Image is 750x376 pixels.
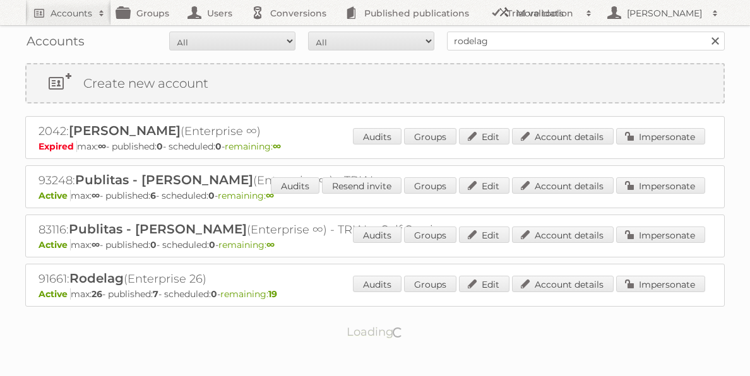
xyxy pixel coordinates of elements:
[512,128,614,144] a: Account details
[157,141,163,152] strong: 0
[150,239,157,250] strong: 0
[39,123,480,139] h2: 2042: (Enterprise ∞)
[459,226,509,243] a: Edit
[616,128,705,144] a: Impersonate
[220,288,277,300] span: remaining:
[616,177,705,194] a: Impersonate
[404,226,456,243] a: Groups
[624,7,706,20] h2: [PERSON_NAME]
[353,128,402,144] a: Audits
[39,239,71,250] span: Active
[69,123,181,138] span: [PERSON_NAME]
[353,226,402,243] a: Audits
[459,177,509,194] a: Edit
[512,177,614,194] a: Account details
[39,239,711,250] p: max: - published: - scheduled: -
[211,288,217,300] strong: 0
[459,128,509,144] a: Edit
[39,288,711,300] p: max: - published: - scheduled: -
[92,190,100,201] strong: ∞
[266,239,275,250] strong: ∞
[98,141,106,152] strong: ∞
[39,190,711,201] p: max: - published: - scheduled: -
[404,276,456,292] a: Groups
[273,141,281,152] strong: ∞
[459,276,509,292] a: Edit
[39,141,711,152] p: max: - published: - scheduled: -
[150,190,156,201] strong: 6
[404,177,456,194] a: Groups
[153,288,158,300] strong: 7
[322,177,402,194] a: Resend invite
[69,221,247,237] span: Publitas - [PERSON_NAME]
[39,221,480,238] h2: 83116: (Enterprise ∞) - TRIAL - Self Service
[215,141,222,152] strong: 0
[208,190,215,201] strong: 0
[266,190,274,201] strong: ∞
[512,276,614,292] a: Account details
[92,288,102,300] strong: 26
[268,288,277,300] strong: 19
[516,7,580,20] h2: More tools
[271,177,319,194] a: Audits
[225,141,281,152] span: remaining:
[51,7,92,20] h2: Accounts
[39,288,71,300] span: Active
[404,128,456,144] a: Groups
[69,271,124,286] span: Rodelag
[218,239,275,250] span: remaining:
[92,239,100,250] strong: ∞
[39,172,480,189] h2: 93248: (Enterprise ∞) - TRIAL
[307,319,444,344] p: Loading
[616,226,705,243] a: Impersonate
[39,141,77,152] span: Expired
[27,64,723,102] a: Create new account
[616,276,705,292] a: Impersonate
[512,226,614,243] a: Account details
[218,190,274,201] span: remaining:
[209,239,215,250] strong: 0
[75,172,253,187] span: Publitas - [PERSON_NAME]
[353,276,402,292] a: Audits
[39,271,480,287] h2: 91661: (Enterprise 26)
[39,190,71,201] span: Active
